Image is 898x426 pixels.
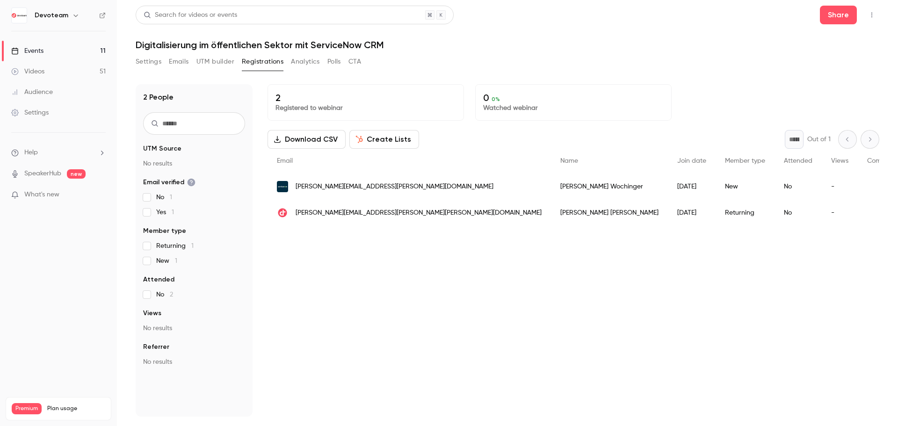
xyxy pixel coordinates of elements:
div: [PERSON_NAME] Wochinger [551,173,668,200]
img: servicenow.com [277,181,288,192]
a: SpeakerHub [24,169,61,179]
span: Yes [156,208,174,217]
button: UTM builder [196,54,234,69]
span: Member type [725,158,765,164]
div: No [775,200,822,226]
span: new [67,169,86,179]
p: Out of 1 [807,135,831,144]
button: Emails [169,54,188,69]
div: Settings [11,108,49,117]
div: Videos [11,67,44,76]
span: Attended [784,158,812,164]
span: Join date [677,158,706,164]
span: Returning [156,241,194,251]
span: No [156,290,173,299]
button: Registrations [242,54,283,69]
img: Devoteam [12,8,27,23]
button: Download CSV [268,130,346,149]
span: Email verified [143,178,196,187]
div: - [822,173,858,200]
p: 2 [275,92,456,103]
span: [PERSON_NAME][EMAIL_ADDRESS][PERSON_NAME][DOMAIN_NAME] [296,182,493,192]
span: 1 [170,194,172,201]
h6: Devoteam [35,11,68,20]
div: Search for videos or events [144,10,237,20]
span: [PERSON_NAME][EMAIL_ADDRESS][PERSON_NAME][PERSON_NAME][DOMAIN_NAME] [296,208,542,218]
div: New [716,173,775,200]
div: Returning [716,200,775,226]
button: Create Lists [349,130,419,149]
button: Polls [327,54,341,69]
span: 1 [175,258,177,264]
h1: 2 People [143,92,174,103]
img: devoteam.com [277,207,288,218]
span: Plan usage [47,405,105,412]
span: 1 [172,209,174,216]
button: Analytics [291,54,320,69]
span: Referrer [143,342,169,352]
div: [PERSON_NAME] [PERSON_NAME] [551,200,668,226]
button: Share [820,6,857,24]
p: 0 [483,92,664,103]
div: Events [11,46,43,56]
span: Views [143,309,161,318]
span: Help [24,148,38,158]
div: Audience [11,87,53,97]
p: Watched webinar [483,103,664,113]
span: Name [560,158,578,164]
section: facet-groups [143,144,245,367]
div: - [822,200,858,226]
span: Email [277,158,293,164]
iframe: Noticeable Trigger [94,191,106,199]
span: Attended [143,275,174,284]
li: help-dropdown-opener [11,148,106,158]
p: No results [143,357,245,367]
div: No [775,173,822,200]
span: Premium [12,403,42,414]
span: Views [831,158,848,164]
p: No results [143,324,245,333]
h1: Digitalisierung im öffentlichen Sektor mit ServiceNow CRM [136,39,879,51]
div: [DATE] [668,173,716,200]
p: No results [143,159,245,168]
span: 1 [191,243,194,249]
button: CTA [348,54,361,69]
span: Member type [143,226,186,236]
span: New [156,256,177,266]
div: [DATE] [668,200,716,226]
span: What's new [24,190,59,200]
p: Registered to webinar [275,103,456,113]
span: 0 % [492,96,500,102]
span: 2 [170,291,173,298]
span: UTM Source [143,144,181,153]
span: No [156,193,172,202]
button: Settings [136,54,161,69]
